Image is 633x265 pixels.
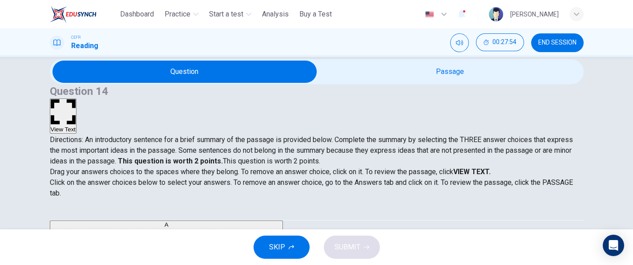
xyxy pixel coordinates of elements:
[269,241,285,253] span: SKIP
[50,5,117,23] a: ELTC logo
[51,228,282,235] span: Turnpikes were built that allowed goods from farmers to quickly make trips cross country
[50,177,584,199] p: Click on the answer choices below to select your answers. To remove an answer choice, go to the A...
[299,9,332,20] span: Buy a Test
[50,199,584,220] div: Choose test type tabs
[476,33,524,52] div: Hide
[296,6,335,22] button: Buy a Test
[424,11,435,18] img: en
[117,6,157,22] button: Dashboard
[262,9,289,20] span: Analysis
[206,6,255,22] button: Start a test
[71,41,98,51] h1: Reading
[603,235,624,256] div: Open Intercom Messenger
[258,6,292,22] button: Analysis
[450,33,469,52] div: Mute
[531,33,584,52] button: END SESSION
[476,33,524,51] button: 00:27:54
[165,9,190,20] span: Practice
[492,39,516,46] span: 00:27:54
[254,236,310,259] button: SKIP
[50,84,584,98] h4: Question 14
[223,157,320,165] span: This question is worth 2 points.
[209,9,243,20] span: Start a test
[161,6,202,22] button: Practice
[50,5,97,23] img: ELTC logo
[50,98,77,134] button: View Text
[453,167,491,176] strong: VIEW TEXT.
[538,39,577,46] span: END SESSION
[50,167,584,177] p: Drag your answers choices to the spaces where they belong. To remove an answer choice, click on i...
[258,6,292,22] div: You need a license to access this content
[116,157,223,165] strong: This question is worth 2 points.
[510,9,559,20] div: [PERSON_NAME]
[120,9,154,20] span: Dashboard
[71,34,81,41] span: CEFR
[489,7,503,21] img: Profile picture
[50,135,573,165] span: Directions: An introductory sentence for a brief summary of the passage is provided below. Comple...
[51,221,282,228] div: A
